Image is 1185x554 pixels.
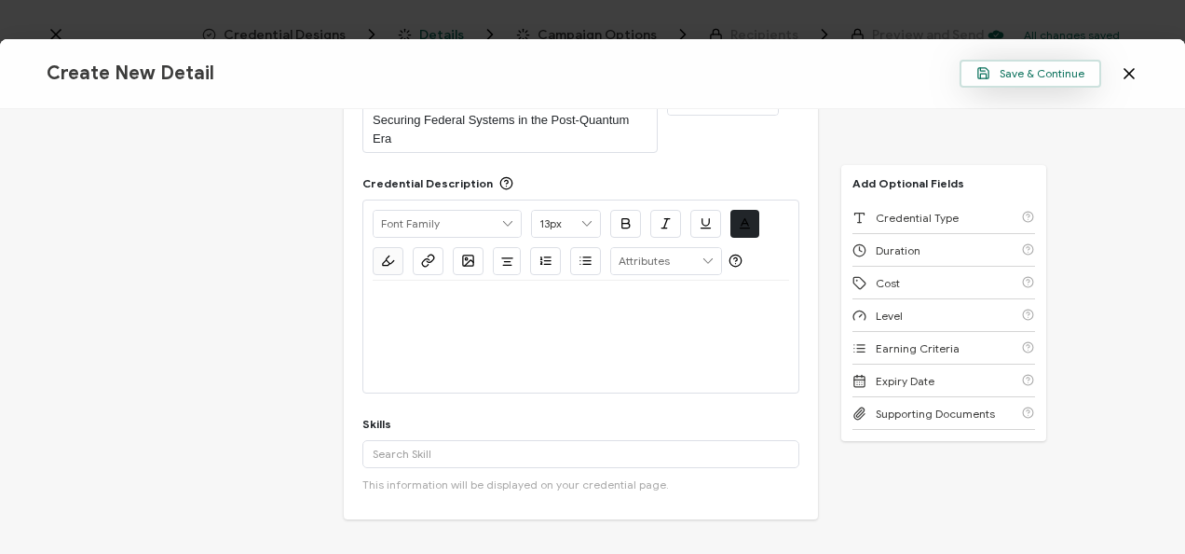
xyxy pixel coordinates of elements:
[876,341,960,355] span: Earning Criteria
[362,417,391,431] div: Skills
[876,243,920,257] span: Duration
[611,248,721,274] input: Attributes
[876,407,995,421] span: Supporting Documents
[362,176,513,190] div: Credential Description
[362,440,799,468] input: Search Skill
[876,276,900,290] span: Cost
[876,309,903,323] span: Level
[876,211,959,225] span: Credential Type
[841,176,975,190] p: Add Optional Fields
[960,60,1101,88] button: Save & Continue
[362,478,669,492] span: This information will be displayed on your credential page.
[373,92,647,148] p: Palo Alto Networks Webinar: Quantum Leap: Securing Federal Systems in the Post-Quantum Era
[532,211,600,237] input: Font Size
[1092,464,1185,554] iframe: Chat Widget
[47,62,214,85] span: Create New Detail
[976,66,1084,80] span: Save & Continue
[374,211,521,237] input: Font Family
[876,374,934,388] span: Expiry Date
